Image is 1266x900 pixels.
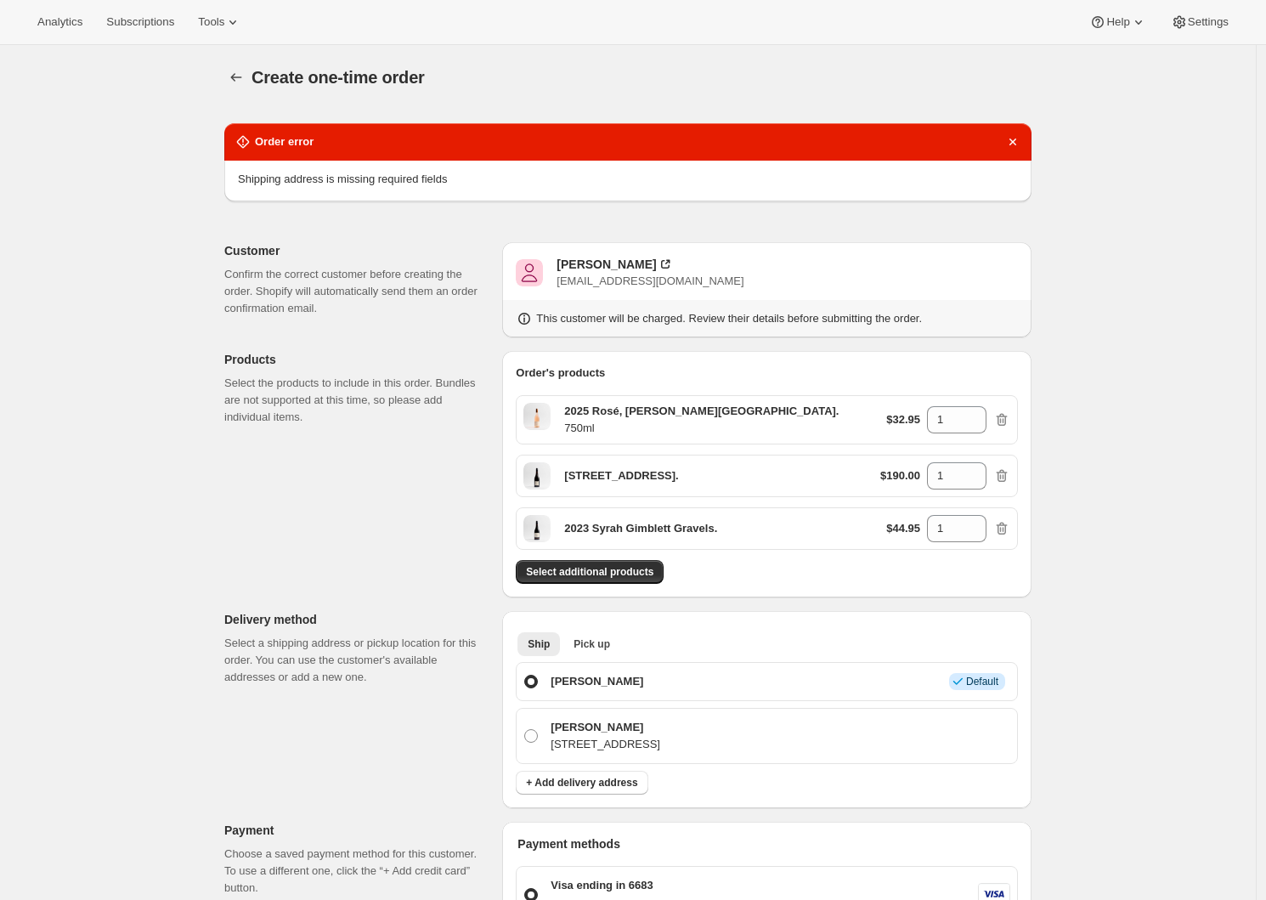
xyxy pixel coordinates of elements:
p: Visa ending in 6683 [551,877,653,894]
button: Select additional products [516,560,664,584]
span: [EMAIL_ADDRESS][DOMAIN_NAME] [557,275,743,287]
p: [STREET_ADDRESS] [551,736,660,753]
p: Delivery method [224,611,489,628]
span: Settings [1188,15,1229,29]
h2: Order error [255,133,314,150]
p: Customer [224,242,489,259]
span: Analytics [37,15,82,29]
span: + Add delivery address [526,776,637,790]
span: Tools [198,15,224,29]
p: 2025 Rosé, [PERSON_NAME][GEOGRAPHIC_DATA]. [564,403,839,420]
span: Ship [528,637,550,651]
p: Confirm the correct customer before creating the order. Shopify will automatically send them an o... [224,266,489,317]
span: Shipping address is missing required fields [238,173,447,185]
p: $190.00 [880,467,920,484]
span: Select additional products [526,565,653,579]
p: Choose a saved payment method for this customer. To use a different one, click the “+ Add credit ... [224,846,489,897]
button: Settings [1161,10,1239,34]
span: Create one-time order [252,68,425,87]
span: Joanne DEITCH [516,259,543,286]
button: Subscriptions [96,10,184,34]
p: [STREET_ADDRESS]. [564,467,678,484]
p: Payment [224,822,489,839]
span: Subscriptions [106,15,174,29]
button: Tools [188,10,252,34]
p: [PERSON_NAME] [551,719,660,736]
p: This customer will be charged. Review their details before submitting the order. [536,310,922,327]
p: $32.95 [886,411,920,428]
p: 2023 Syrah Gimblett Gravels. [564,520,717,537]
p: Select the products to include in this order. Bundles are not supported at this time, so please a... [224,375,489,426]
p: [PERSON_NAME] [551,673,643,690]
p: 750ml [564,420,839,437]
button: + Add delivery address [516,771,647,795]
button: Dismiss notification [1001,130,1025,154]
button: Analytics [27,10,93,34]
span: Default [966,675,998,688]
p: Payment methods [517,835,1018,852]
p: Select a shipping address or pickup location for this order. You can use the customer's available... [224,635,489,686]
p: $44.95 [886,520,920,537]
div: [PERSON_NAME] [557,256,656,273]
span: Default Title [523,515,551,542]
span: Order's products [516,366,605,379]
span: 750ml [523,403,551,430]
button: Help [1079,10,1156,34]
span: Pick up [574,637,610,651]
span: Default Title [523,462,551,490]
p: Products [224,351,489,368]
span: Help [1106,15,1129,29]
